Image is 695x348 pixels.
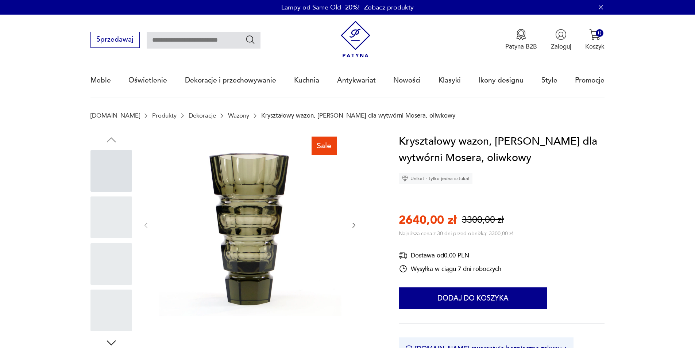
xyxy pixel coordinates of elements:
[312,137,337,155] div: Sale
[399,133,605,167] h1: Kryształowy wazon, [PERSON_NAME] dla wytwórni Mosera, oliwkowy
[90,64,111,97] a: Meble
[505,29,537,51] button: Patyna B2B
[228,112,249,119] a: Wazony
[555,29,567,40] img: Ikonka użytkownika
[364,3,414,12] a: Zobacz produkty
[402,175,408,182] img: Ikona diamentu
[159,133,341,316] img: Zdjęcie produktu Kryształowy wazon, J. Hoffmann dla wytwórni Mosera, oliwkowy
[439,64,461,97] a: Klasyki
[551,29,571,51] button: Zaloguj
[541,64,557,97] a: Style
[281,3,360,12] p: Lampy od Same Old -20%!
[128,64,167,97] a: Oświetlenie
[90,112,140,119] a: [DOMAIN_NAME]
[152,112,177,119] a: Produkty
[585,29,605,51] button: 0Koszyk
[189,112,216,119] a: Dekoracje
[551,42,571,51] p: Zaloguj
[90,32,140,48] button: Sprzedawaj
[337,64,376,97] a: Antykwariat
[399,212,456,228] p: 2640,00 zł
[393,64,421,97] a: Nowości
[399,264,501,273] div: Wysyłka w ciągu 7 dni roboczych
[505,29,537,51] a: Ikona medaluPatyna B2B
[596,29,603,37] div: 0
[585,42,605,51] p: Koszyk
[261,112,455,119] p: Kryształowy wazon, [PERSON_NAME] dla wytwórni Mosera, oliwkowy
[245,34,256,45] button: Szukaj
[575,64,605,97] a: Promocje
[337,21,374,58] img: Patyna - sklep z meblami i dekoracjami vintage
[479,64,524,97] a: Ikony designu
[505,42,537,51] p: Patyna B2B
[399,251,501,260] div: Dostawa od 0,00 PLN
[399,287,547,309] button: Dodaj do koszyka
[399,251,408,260] img: Ikona dostawy
[399,173,472,184] div: Unikat - tylko jedna sztuka!
[516,29,527,40] img: Ikona medalu
[462,214,504,226] p: 3300,00 zł
[399,230,513,237] p: Najniższa cena z 30 dni przed obniżką: 3300,00 zł
[185,64,276,97] a: Dekoracje i przechowywanie
[294,64,319,97] a: Kuchnia
[589,29,601,40] img: Ikona koszyka
[90,37,140,43] a: Sprzedawaj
